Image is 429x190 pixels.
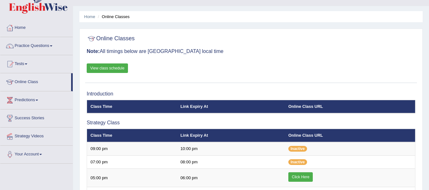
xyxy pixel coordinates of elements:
[87,91,415,97] h3: Introduction
[177,100,285,113] th: Link Expiry At
[87,169,177,187] td: 05:00 pm
[87,49,100,54] b: Note:
[0,73,71,89] a: Online Class
[0,37,73,53] a: Practice Questions
[87,142,177,155] td: 09:00 pm
[177,155,285,169] td: 08:00 pm
[87,34,135,43] h2: Online Classes
[87,49,415,54] h3: All timings below are [GEOGRAPHIC_DATA] local time
[285,129,415,142] th: Online Class URL
[177,169,285,187] td: 06:00 pm
[285,100,415,113] th: Online Class URL
[0,55,73,71] a: Tests
[288,159,307,165] span: Inactive
[288,172,313,182] a: Click Here
[84,14,95,19] a: Home
[0,19,73,35] a: Home
[177,129,285,142] th: Link Expiry At
[87,155,177,169] td: 07:00 pm
[87,100,177,113] th: Class Time
[0,128,73,143] a: Strategy Videos
[87,129,177,142] th: Class Time
[0,146,73,161] a: Your Account
[0,91,73,107] a: Predictions
[177,142,285,155] td: 10:00 pm
[0,109,73,125] a: Success Stories
[288,146,307,152] span: Inactive
[87,63,128,73] a: View class schedule
[96,14,130,20] li: Online Classes
[87,120,415,126] h3: Strategy Class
